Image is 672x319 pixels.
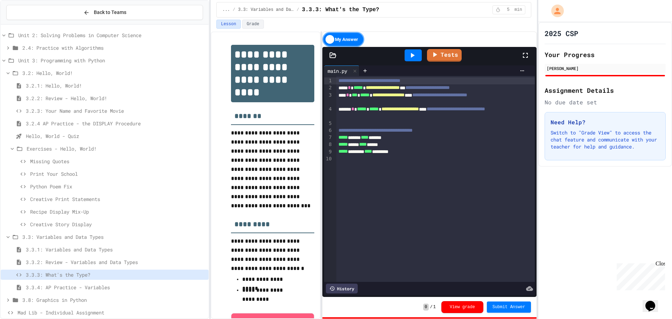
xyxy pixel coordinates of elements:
div: No due date set [545,98,666,106]
span: 3.3.1: Variables and Data Types [26,246,206,253]
div: 9 [324,148,333,155]
span: 3.3.2: Review - Variables and Data Types [26,258,206,266]
button: Grade [242,20,264,29]
div: 10 [324,155,333,162]
span: Unit 2: Solving Problems in Computer Science [18,32,206,39]
span: 3.2.2: Review - Hello, World! [26,95,206,102]
span: Missing Quotes [30,158,206,165]
button: View grade [441,301,483,313]
span: 3.2.1: Hello, World! [26,82,206,89]
span: 2.4: Practice with Algorithms [22,44,206,51]
span: 1 [433,304,436,310]
a: Tests [427,49,462,62]
span: Mad Lib - Individual Assignment [17,309,206,316]
span: Unit 3: Programming with Python [18,57,206,64]
div: History [326,284,358,293]
h2: Assignment Details [545,85,666,95]
button: Lesson [216,20,240,29]
iframe: chat widget [614,261,665,290]
span: / [430,304,433,310]
div: [PERSON_NAME] [547,65,664,71]
iframe: chat widget [643,291,665,312]
h3: Need Help? [551,118,660,126]
button: Submit Answer [487,301,531,313]
span: min [514,7,522,13]
div: 3 [324,92,333,106]
span: / [233,7,235,13]
div: main.py [324,65,359,76]
div: 2 [324,84,333,91]
div: 4 [324,106,333,120]
span: 0 [423,304,428,311]
div: 8 [324,141,333,148]
span: Submit Answer [492,304,525,310]
div: My Account [544,3,566,19]
button: Back to Teams [6,5,203,20]
span: 3.2: Hello, World! [22,69,206,77]
span: Print Your School [30,170,206,178]
span: 3.3.3: What's the Type? [26,271,206,278]
span: / [296,7,299,13]
span: 3.2.4 AP Practice - the DISPLAY Procedure [26,120,206,127]
span: Back to Teams [94,9,126,16]
span: 3.3: Variables and Data Types [22,233,206,241]
span: Python Poem Fix [30,183,206,190]
div: 1 [324,77,333,84]
span: Creative Story Display [30,221,206,228]
span: 5 [503,7,514,13]
div: 5 [324,120,333,127]
div: 6 [324,127,333,134]
span: 3.3: Variables and Data Types [238,7,294,13]
span: Exercises - Hello, World! [27,145,206,152]
span: ... [222,7,230,13]
span: Hello, World - Quiz [26,132,206,140]
div: Chat with us now!Close [3,3,48,44]
span: 3.8: Graphics in Python [22,296,206,304]
p: Switch to "Grade View" to access the chat feature and communicate with your teacher for help and ... [551,129,660,150]
span: 3.3.3: What's the Type? [302,6,379,14]
h2: Your Progress [545,50,666,60]
h1: 2025 CSP [545,28,578,38]
div: 7 [324,134,333,141]
span: 3.2.3: Your Name and Favorite Movie [26,107,206,115]
span: Recipe Display Mix-Up [30,208,206,215]
span: Creative Print Statements [30,195,206,203]
span: 3.3.4: AP Practice - Variables [26,284,206,291]
div: main.py [324,67,351,75]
